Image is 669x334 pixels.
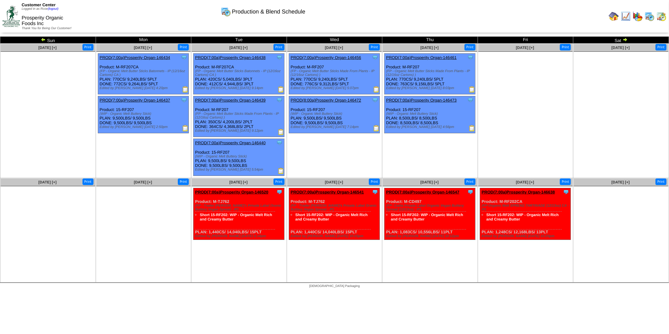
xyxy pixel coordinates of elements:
[469,125,475,131] img: Production Report
[195,98,266,103] a: PROD(7:00a)Prosperity Organ-146439
[41,37,46,42] img: arrowleft.gif
[382,37,478,44] td: Thu
[372,54,378,61] img: Tooltip
[656,178,666,185] button: Print
[3,6,20,27] img: ZoRoCo_Logo(Green%26Foil)%20jpg.webp
[467,54,474,61] img: Tooltip
[100,55,170,60] a: PROD(7:00a)Prosperity Organ-146434
[82,44,93,50] button: Print
[100,86,189,90] div: Edited by [PERSON_NAME] [DATE] 4:20pm
[178,178,189,185] button: Print
[560,44,571,50] button: Print
[98,54,189,94] div: Product: M-RF207CA PLAN: 770CS / 9,240LBS / 5PLT DONE: 772CS / 9,264LBS / 5PLT
[612,45,630,50] a: [DATE] [+]
[291,204,380,211] div: (FP - Trader [PERSON_NAME]'s Private Label Oranic Buttery Vegan Spread - IP)
[232,8,305,15] span: Production & Blend Schedule
[573,37,669,44] td: Sat
[181,97,187,103] img: Tooltip
[191,37,287,44] td: Tue
[386,55,457,60] a: PROD(7:00a)Prosperity Organ-146461
[516,45,534,50] a: [DATE] [+]
[22,7,58,11] span: Logged in as Rcoe
[289,54,380,94] div: Product: M-RF207 PLAN: 770CS / 9,240LBS / 5PLT DONE: 776CS / 9,312LBS / 5PLT
[291,125,380,129] div: Edited by [PERSON_NAME] [DATE] 7:14pm
[194,188,284,240] div: Product: M-TJ762 PLAN: 1,440CS / 14,040LBS / 15PLT
[391,213,463,221] a: Short 15-RF202: WIP - Organic Melt Rich and Creamy Butter
[478,37,573,44] td: Fri
[195,140,266,145] a: PROD(7:00a)Prosperity Organ-146440
[289,96,380,133] div: Product: 15-RF207 PLAN: 9,500LBS / 9,500LBS DONE: 9,500LBS / 9,500LBS
[295,213,368,221] a: Short 15-RF202: WIP - Organic Melt Rich and Creamy Butter
[291,234,380,238] div: Edited by [PERSON_NAME] [DATE] 10:03pm
[486,213,559,221] a: Short 15-RF202: WIP - Organic Melt Rich and Creamy Butter
[229,180,247,184] a: [DATE] [+]
[482,190,555,194] a: PROD(7:00a)Prosperity Organ-146638
[385,96,475,133] div: Product: 15-RF207 PLAN: 8,500LBS / 8,500LBS DONE: 8,500LBS / 8,500LBS
[100,125,189,129] div: Edited by [PERSON_NAME] [DATE] 2:50pm
[386,112,475,116] div: (WIP - Organic Melt Buttery Stick)
[465,178,475,185] button: Print
[656,11,666,21] img: calendarinout.gif
[194,96,284,137] div: Product: M-RF207 PLAN: 350CS / 4,200LBS / 2PLT DONE: 364CS / 4,368LBS / 2PLT
[465,44,475,50] button: Print
[195,86,284,90] div: Edited by [PERSON_NAME] [DATE] 9:14pm
[385,188,475,240] div: Product: M-CD497 PLAN: 1,083CS / 10,556LBS / 11PLT
[386,69,475,77] div: (FP - Organic Melt Butter Sticks Made From Plants - IP (12/16oz Cartons) )
[420,45,438,50] a: [DATE] [+]
[38,180,56,184] a: [DATE] [+]
[482,204,571,211] div: (FP-Organic Melt SPREAD TARTINADE (12/13oz) CA - IP)
[195,190,268,194] a: PROD(7:00a)Prosperity Organ-146520
[195,69,284,77] div: (FP - Organic Melt Butter Sticks Batonnets - IP (12/16oz Cartons) CA )
[325,45,343,50] a: [DATE] [+]
[291,112,380,116] div: (WIP - Organic Melt Buttery Stick)
[480,188,571,240] div: Product: M-RF202CA PLAN: 1,248CS / 12,168LBS / 13PLT
[182,125,188,131] img: Production Report
[195,112,284,119] div: (FP - Organic Melt Butter Sticks Made From Plants - IP (12/16oz Cartons) )
[633,11,643,21] img: graph.gif
[560,178,571,185] button: Print
[195,55,266,60] a: PROD(7:00a)Prosperity Organ-146438
[134,45,152,50] a: [DATE] [+]
[273,178,284,185] button: Print
[563,189,569,195] img: Tooltip
[623,37,628,42] img: arrowright.gif
[100,69,189,77] div: (FP - Organic Melt Butter Sticks Batonnets - IP (12/16oz Cartons) CA )
[289,188,380,240] div: Product: M-TJ762 PLAN: 1,440CS / 14,040LBS / 15PLT
[482,234,571,238] div: Edited by [PERSON_NAME] [DATE] 10:20pm
[373,86,380,93] img: Production Report
[96,37,191,44] td: Mon
[278,168,284,174] img: Production Report
[386,234,475,238] div: Edited by [PERSON_NAME] [DATE] 10:12pm
[291,55,361,60] a: PROD(7:00a)Prosperity Organ-146456
[195,234,284,238] div: Edited by [PERSON_NAME] [DATE] 8:14pm
[287,37,382,44] td: Wed
[195,168,284,172] div: Edited by [PERSON_NAME] [DATE] 5:54pm
[194,139,284,176] div: Product: 15-RF207 PLAN: 9,500LBS / 9,500LBS DONE: 9,500LBS / 9,500LBS
[200,213,272,221] a: Short 15-RF202: WIP - Organic Melt Rich and Creamy Butter
[195,204,284,211] div: (FP - Trader [PERSON_NAME]'s Private Label Oranic Buttery Vegan Spread - IP)
[278,86,284,93] img: Production Report
[467,97,474,103] img: Tooltip
[38,45,56,50] a: [DATE] [+]
[100,98,170,103] a: PROD(7:00a)Prosperity Organ-146437
[467,189,474,195] img: Tooltip
[325,180,343,184] a: [DATE] [+]
[134,180,152,184] a: [DATE] [+]
[273,44,284,50] button: Print
[612,180,630,184] span: [DATE] [+]
[276,54,283,61] img: Tooltip
[386,204,475,211] div: (FP- Cadia Private Label Organic Vegan Buttery Spread (12/13oz) - IP)
[656,44,666,50] button: Print
[276,97,283,103] img: Tooltip
[516,180,534,184] a: [DATE] [+]
[229,45,247,50] span: [DATE] [+]
[181,54,187,61] img: Tooltip
[369,178,380,185] button: Print
[178,44,189,50] button: Print
[82,178,93,185] button: Print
